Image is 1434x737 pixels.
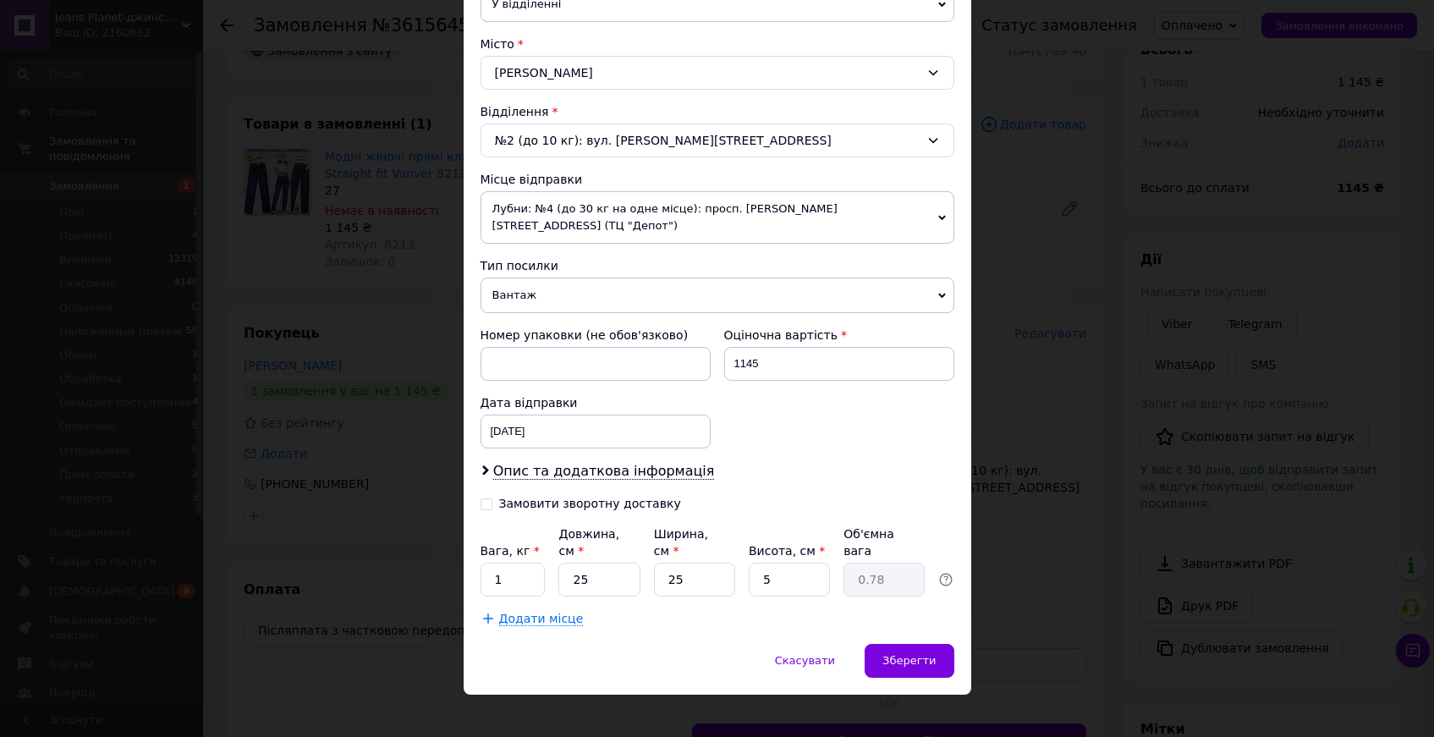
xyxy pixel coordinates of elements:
div: [PERSON_NAME] [481,56,954,90]
div: Дата відправки [481,394,711,411]
label: Висота, см [749,544,825,558]
span: Зберегти [882,654,936,667]
span: Лубни: №4 (до 30 кг на одне місце): просп. [PERSON_NAME][STREET_ADDRESS] (ТЦ "Депот") [481,191,954,244]
label: Ширина, см [654,527,708,558]
div: Оціночна вартість [724,327,954,344]
span: Вантаж [481,278,954,313]
div: Номер упаковки (не обов'язково) [481,327,711,344]
span: Тип посилки [481,259,558,272]
div: Місто [481,36,954,52]
span: Скасувати [775,654,835,667]
div: №2 (до 10 кг): вул. [PERSON_NAME][STREET_ADDRESS] [481,124,954,157]
span: Додати місце [499,612,584,626]
div: Об'ємна вага [843,525,925,559]
span: Опис та додаткова інформація [493,463,715,480]
label: Вага, кг [481,544,540,558]
span: Місце відправки [481,173,583,186]
div: Замовити зворотну доставку [499,497,681,511]
div: Відділення [481,103,954,120]
label: Довжина, см [558,527,619,558]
